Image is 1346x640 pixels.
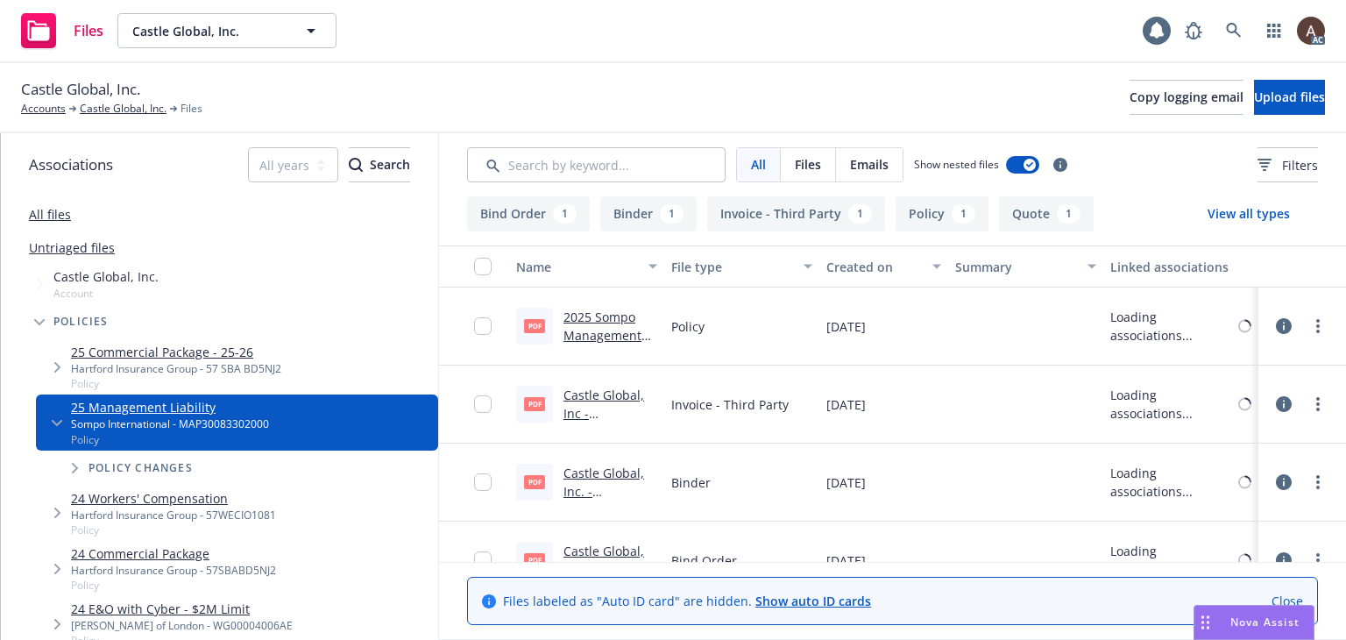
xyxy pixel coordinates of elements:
[71,618,293,633] div: [PERSON_NAME] of London - WG00004006AE
[755,593,871,609] a: Show auto ID cards
[914,157,999,172] span: Show nested files
[89,463,193,473] span: Policy changes
[671,317,705,336] span: Policy
[671,551,737,570] span: Bind Order
[71,600,293,618] a: 24 E&O with Cyber - $2M Limit
[71,508,276,523] div: Hartford Insurance Group - 57WECIO1081
[349,147,410,182] button: SearchSearch
[467,147,726,182] input: Search by keyword...
[563,543,644,596] a: Castle Global, Inc. - Bind order.pdf
[524,475,545,488] span: pdf
[1194,605,1314,640] button: Nova Assist
[474,395,492,413] input: Toggle Row Selected
[71,578,276,593] span: Policy
[29,206,71,223] a: All files
[53,316,109,327] span: Policies
[563,465,644,518] a: Castle Global, Inc. - Binder.pdf
[955,258,1077,276] div: Summary
[1257,156,1318,174] span: Filters
[1130,89,1243,105] span: Copy logging email
[671,258,793,276] div: File type
[1216,13,1251,48] a: Search
[181,101,202,117] span: Files
[826,473,866,492] span: [DATE]
[1057,204,1080,224] div: 1
[751,155,766,174] span: All
[707,196,885,231] button: Invoice - Third Party
[1176,13,1211,48] a: Report a Bug
[1307,316,1328,337] a: more
[1254,80,1325,115] button: Upload files
[474,317,492,335] input: Toggle Row Selected
[71,563,276,578] div: Hartford Insurance Group - 57SBABD5NJ2
[1110,386,1235,423] div: Loading associations...
[671,395,789,414] span: Invoice - Third Party
[132,22,284,40] span: Castle Global, Inc.
[819,245,948,288] button: Created on
[952,204,975,224] div: 1
[1282,156,1318,174] span: Filters
[516,258,638,276] div: Name
[660,204,684,224] div: 1
[1110,464,1235,501] div: Loading associations...
[1110,258,1251,276] div: Linked associations
[71,523,276,537] span: Policy
[1257,13,1292,48] a: Switch app
[1110,308,1235,345] div: Loading associations...
[71,361,281,376] div: Hartford Insurance Group - 57 SBA BD5NJ2
[29,238,115,257] a: Untriaged files
[1307,550,1328,571] a: more
[71,376,281,391] span: Policy
[524,553,545,566] span: pdf
[563,387,644,440] a: Castle Global, Inc - Invoice.pdf
[999,196,1094,231] button: Quote
[474,551,492,569] input: Toggle Row Selected
[53,286,159,301] span: Account
[1230,615,1300,629] span: Nova Assist
[1307,394,1328,415] a: more
[600,196,697,231] button: Binder
[80,101,166,117] a: Castle Global, Inc.
[1180,196,1318,231] button: View all types
[71,416,269,431] div: Sompo International - MAP30083302000
[74,24,103,38] span: Files
[948,245,1103,288] button: Summary
[826,395,866,414] span: [DATE]
[349,148,410,181] div: Search
[21,78,140,101] span: Castle Global, Inc.
[850,155,889,174] span: Emails
[848,204,872,224] div: 1
[1254,89,1325,105] span: Upload files
[826,258,922,276] div: Created on
[71,432,269,447] span: Policy
[795,155,821,174] span: Files
[896,196,988,231] button: Policy
[826,551,866,570] span: [DATE]
[524,397,545,410] span: pdf
[1307,472,1328,493] a: more
[71,489,276,508] a: 24 Workers' Compensation
[1130,80,1243,115] button: Copy logging email
[21,101,66,117] a: Accounts
[467,196,590,231] button: Bind Order
[826,317,866,336] span: [DATE]
[474,258,492,275] input: Select all
[671,473,711,492] span: Binder
[1110,542,1235,579] div: Loading associations...
[503,592,871,610] span: Files labeled as "Auto ID card" are hidden.
[1103,245,1258,288] button: Linked associations
[1297,17,1325,45] img: photo
[117,13,336,48] button: Castle Global, Inc.
[474,473,492,491] input: Toggle Row Selected
[53,267,159,286] span: Castle Global, Inc.
[1272,592,1303,610] a: Close
[524,319,545,332] span: pdf
[71,343,281,361] a: 25 Commercial Package - 25-26
[1257,147,1318,182] button: Filters
[563,309,641,380] a: 2025 Sompo Management Liability - Policy.pdf
[349,158,363,172] svg: Search
[29,153,113,176] span: Associations
[1194,606,1216,639] div: Drag to move
[509,245,664,288] button: Name
[664,245,819,288] button: File type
